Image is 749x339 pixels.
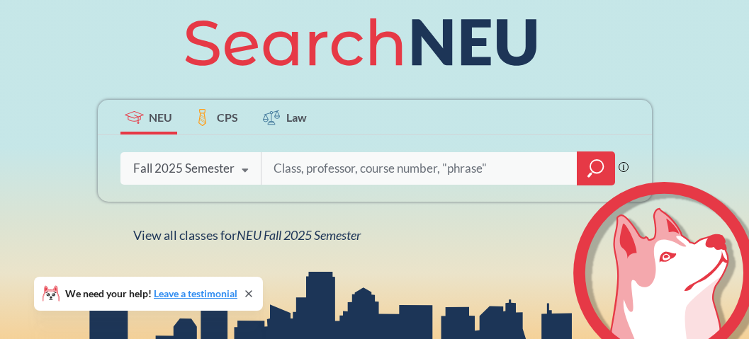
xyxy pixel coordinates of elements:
a: Leave a testimonial [154,287,237,299]
svg: magnifying glass [587,159,604,178]
span: Law [286,109,307,125]
span: CPS [217,109,238,125]
input: Class, professor, course number, "phrase" [272,154,567,183]
span: View all classes for [133,227,361,243]
span: NEU [149,109,172,125]
div: Fall 2025 Semester [133,161,235,176]
div: magnifying glass [577,151,615,185]
span: NEU Fall 2025 Semester [237,227,361,243]
span: We need your help! [65,289,237,299]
